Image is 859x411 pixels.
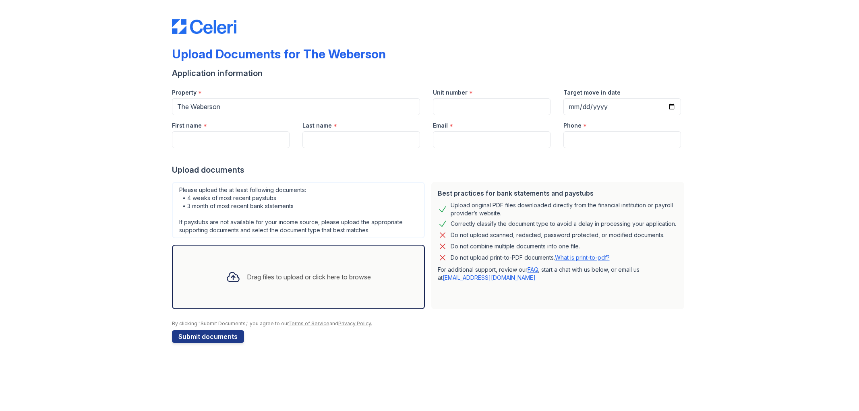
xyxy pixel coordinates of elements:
[451,219,676,229] div: Correctly classify the document type to avoid a delay in processing your application.
[451,242,580,251] div: Do not combine multiple documents into one file.
[433,122,448,130] label: Email
[172,320,687,327] div: By clicking "Submit Documents," you agree to our and
[443,274,536,281] a: [EMAIL_ADDRESS][DOMAIN_NAME]
[302,122,332,130] label: Last name
[563,122,582,130] label: Phone
[172,47,386,61] div: Upload Documents for The Weberson
[172,68,687,79] div: Application information
[438,266,678,282] p: For additional support, review our , start a chat with us below, or email us at
[172,89,197,97] label: Property
[451,230,664,240] div: Do not upload scanned, redacted, password protected, or modified documents.
[247,272,371,282] div: Drag files to upload or click here to browse
[172,164,687,176] div: Upload documents
[172,122,202,130] label: First name
[528,266,538,273] a: FAQ
[563,89,621,97] label: Target move in date
[172,330,244,343] button: Submit documents
[288,320,329,326] a: Terms of Service
[172,19,236,34] img: CE_Logo_Blue-a8612792a0a2168367f1c8372b55b34899dd931a85d93a1a3d3e32e68fde9ad4.png
[172,182,425,238] div: Please upload the at least following documents: • 4 weeks of most recent paystubs • 3 month of mo...
[451,254,610,262] p: Do not upload print-to-PDF documents.
[555,254,610,261] a: What is print-to-pdf?
[433,89,468,97] label: Unit number
[338,320,372,326] a: Privacy Policy.
[438,188,678,198] div: Best practices for bank statements and paystubs
[451,201,678,217] div: Upload original PDF files downloaded directly from the financial institution or payroll provider’...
